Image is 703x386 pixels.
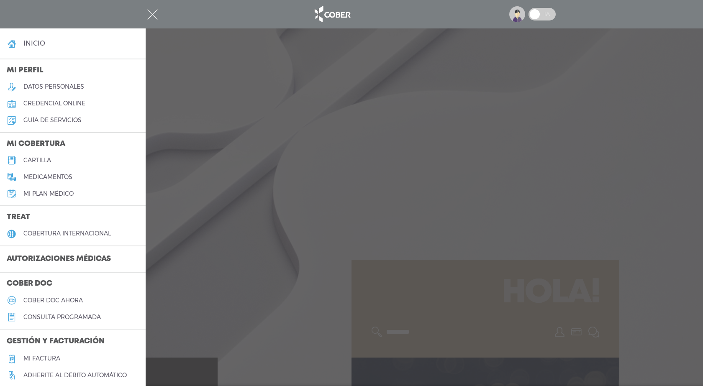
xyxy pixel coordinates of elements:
[23,83,84,90] h5: datos personales
[23,100,85,107] h5: credencial online
[23,174,72,181] h5: medicamentos
[509,6,525,22] img: profile-placeholder.svg
[23,355,60,362] h5: Mi factura
[310,4,354,24] img: logo_cober_home-white.png
[23,157,51,164] h5: cartilla
[23,230,111,237] h5: cobertura internacional
[23,297,83,304] h5: Cober doc ahora
[23,39,45,47] h4: inicio
[23,190,74,197] h5: Mi plan médico
[23,372,127,379] h5: Adherite al débito automático
[23,314,101,321] h5: consulta programada
[23,117,82,124] h5: guía de servicios
[147,9,158,20] img: Cober_menu-close-white.svg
